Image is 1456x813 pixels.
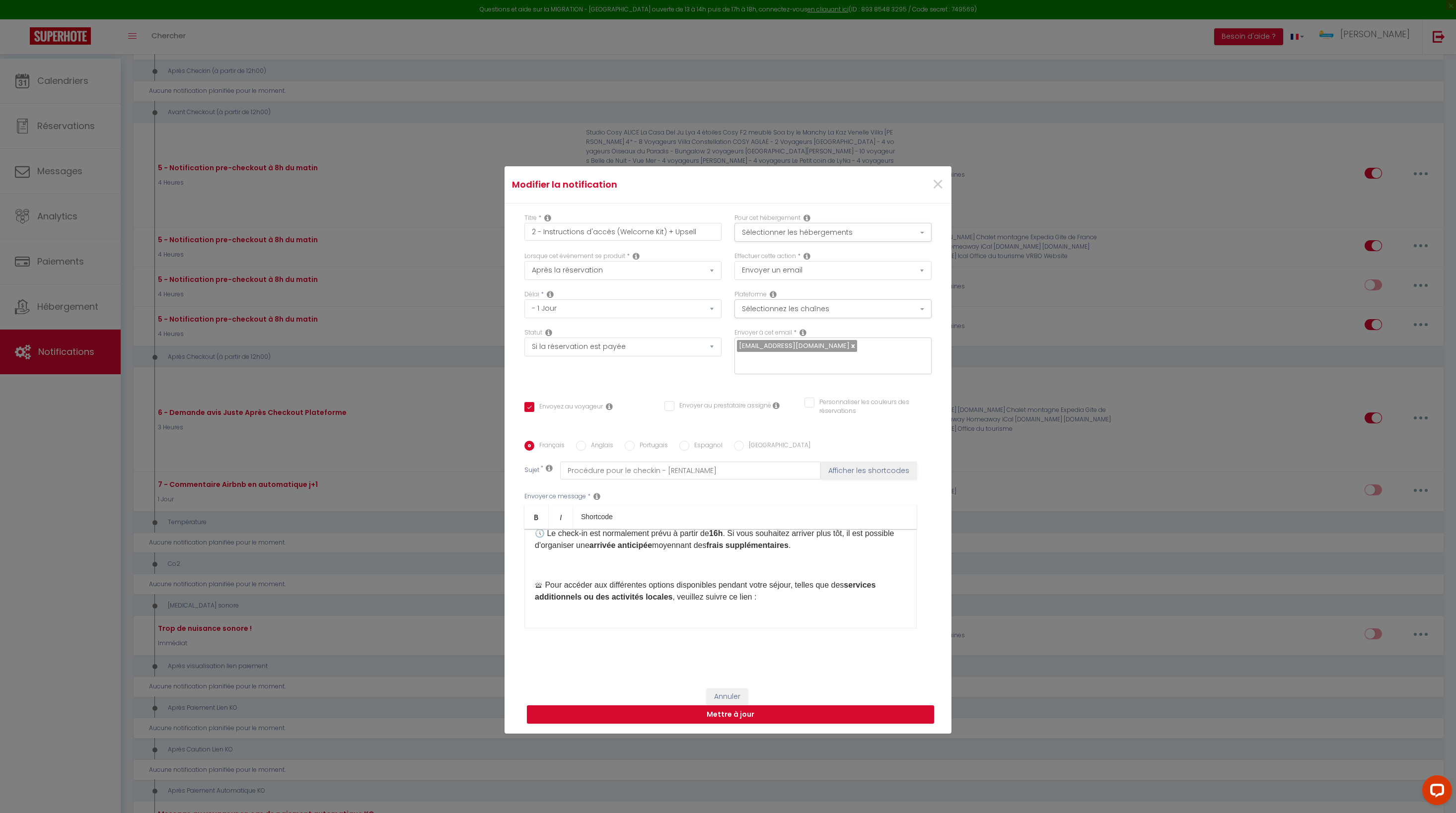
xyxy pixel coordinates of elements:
button: Afficher les shortcodes [821,462,917,479]
label: Espagnol [689,441,723,452]
span: [EMAIL_ADDRESS][DOMAIN_NAME] [739,341,850,350]
strong: arrivée anticipée [589,541,652,549]
p: 🛎 ​Pour accéder aux différentes options disponibles pendant votre séjour, telles que des , veuill... [535,579,906,603]
button: Close [932,174,944,196]
button: Sélectionner les hébergements [734,223,932,242]
label: Envoyer à cet email [734,328,792,338]
i: Action Time [547,290,554,298]
label: Plateforme [734,290,767,299]
button: Annuler [707,688,748,705]
i: Event Occur [633,252,640,260]
label: [GEOGRAPHIC_DATA] [744,441,810,452]
span: × [932,170,944,200]
a: Shortcode [573,505,621,529]
iframe: LiveChat chat widget [1414,771,1456,813]
i: Booking status [545,329,552,337]
label: Envoyer ce message [524,492,586,501]
i: Envoyer au voyageur [606,403,613,410]
a: Italic [549,505,573,529]
i: Envoyer au prestataire si il est assigné [773,402,780,409]
i: Title [544,214,551,222]
i: Recipient [800,329,806,337]
p: 🕔 Le check-in est normalement prévu à partir de . Si vous souhaitez arriver plus tôt, il est poss... [535,528,906,551]
label: Pour cet hébergement [734,213,801,223]
button: Mettre à jour [527,705,934,724]
label: Lorsque cet événement se produit [524,252,625,261]
label: Titre [524,213,537,223]
i: Action Type [803,252,810,260]
i: Subject [546,464,553,472]
strong: frais supplémentaires [707,541,789,549]
label: Sujet [524,466,539,476]
i: This Rental [803,214,810,222]
i: Action Channel [770,290,777,298]
label: Français [534,441,565,452]
button: Sélectionnez les chaînes [734,299,932,318]
h4: Modifier la notification [512,178,796,192]
strong: 16h [709,529,723,538]
label: Statut [524,328,542,338]
label: Effectuer cette action [734,252,796,261]
label: Portugais [635,441,668,452]
label: Délai [524,290,539,299]
label: Anglais [586,441,613,452]
a: Bold [524,505,549,529]
i: Message [593,492,600,500]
